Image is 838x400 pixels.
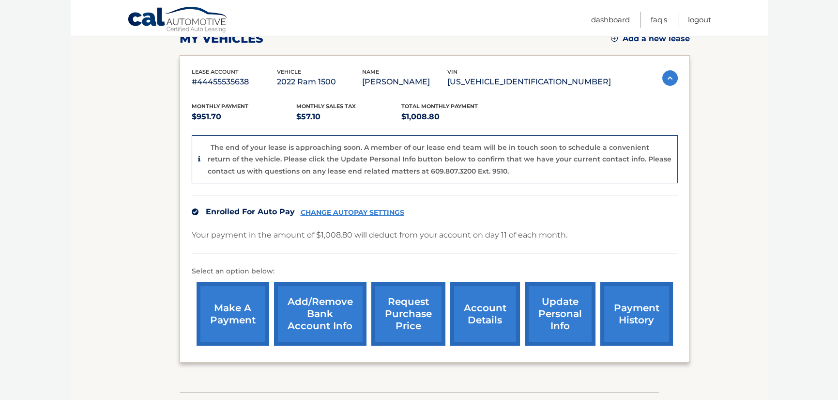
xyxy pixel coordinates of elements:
[591,12,630,28] a: Dashboard
[651,12,667,28] a: FAQ's
[274,282,366,346] a: Add/Remove bank account info
[525,282,595,346] a: update personal info
[192,110,297,124] p: $951.70
[296,110,401,124] p: $57.10
[688,12,711,28] a: Logout
[401,103,478,110] span: Total Monthly Payment
[450,282,520,346] a: account details
[296,103,356,110] span: Monthly sales Tax
[208,143,671,176] p: The end of your lease is approaching soon. A member of our lease end team will be in touch soon t...
[197,282,269,346] a: make a payment
[600,282,673,346] a: payment history
[611,34,690,44] a: Add a new lease
[371,282,445,346] a: request purchase price
[401,110,506,124] p: $1,008.80
[362,75,447,89] p: [PERSON_NAME]
[662,70,678,86] img: accordion-active.svg
[192,68,239,75] span: lease account
[192,208,198,215] img: check.svg
[192,103,248,110] span: Monthly Payment
[192,75,277,89] p: #44455535638
[206,207,295,216] span: Enrolled For Auto Pay
[277,75,362,89] p: 2022 Ram 1500
[362,68,379,75] span: name
[301,208,404,217] a: CHANGE AUTOPAY SETTINGS
[277,68,301,75] span: vehicle
[611,35,618,42] img: add.svg
[447,68,457,75] span: vin
[192,228,567,242] p: Your payment in the amount of $1,008.80 will deduct from your account on day 11 of each month.
[180,32,263,46] h2: my vehicles
[127,6,229,34] a: Cal Automotive
[447,75,611,89] p: [US_VEHICLE_IDENTIFICATION_NUMBER]
[192,266,678,277] p: Select an option below:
